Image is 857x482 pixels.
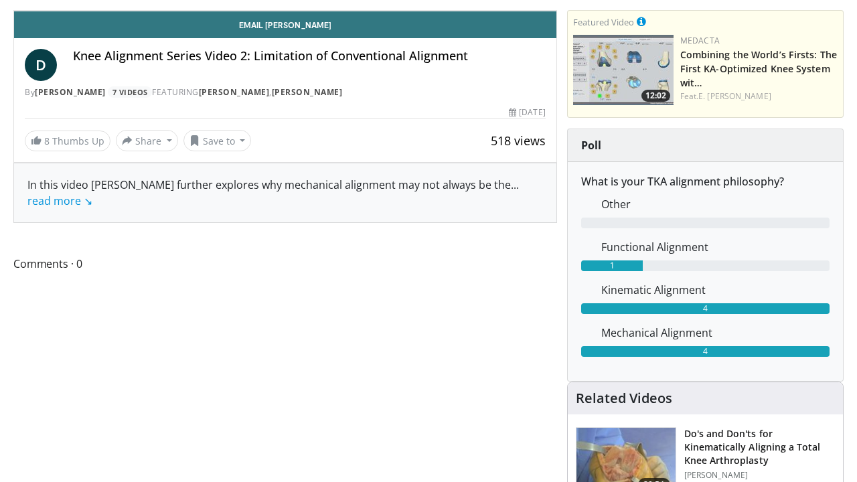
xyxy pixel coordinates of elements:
p: [PERSON_NAME] [684,470,835,481]
a: 7 Videos [108,86,152,98]
div: 4 [581,303,830,314]
a: Combining the World’s Firsts: The First KA-Optimized Knee System wit… [680,48,837,89]
h4: Knee Alignment Series Video 2: Limitation of Conventional Alignment [73,49,546,64]
div: Feat. [680,90,838,102]
h3: Do's and Don'ts for Kinematically Aligning a Total Knee Arthroplasty [684,427,835,467]
img: aaf1b7f9-f888-4d9f-a252-3ca059a0bd02.150x105_q85_crop-smart_upscale.jpg [573,35,674,105]
a: Medacta [680,35,720,46]
div: In this video [PERSON_NAME] further explores why mechanical alignment may not always be the [27,177,543,209]
dd: Functional Alignment [591,239,840,255]
span: 518 views [491,133,546,149]
span: Comments 0 [13,255,557,272]
a: Email [PERSON_NAME] [14,11,556,38]
div: By FEATURING , [25,86,546,98]
dd: Kinematic Alignment [591,282,840,298]
span: 8 [44,135,50,147]
dd: Mechanical Alignment [591,325,840,341]
div: 1 [581,260,643,271]
button: Save to [183,130,252,151]
dd: Other [591,196,840,212]
a: D [25,49,57,81]
h4: Related Videos [576,390,672,406]
a: E. [PERSON_NAME] [698,90,771,102]
a: [PERSON_NAME] [35,86,106,98]
span: 12:02 [641,90,670,102]
a: [PERSON_NAME] [199,86,270,98]
a: 12:02 [573,35,674,105]
a: 8 Thumbs Up [25,131,110,151]
small: Featured Video [573,16,634,28]
button: Share [116,130,178,151]
h6: What is your TKA alignment philosophy? [581,175,830,188]
a: read more ↘ [27,193,92,208]
strong: Poll [581,138,601,153]
a: [PERSON_NAME] [272,86,343,98]
div: [DATE] [509,106,545,118]
div: 4 [581,346,830,357]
